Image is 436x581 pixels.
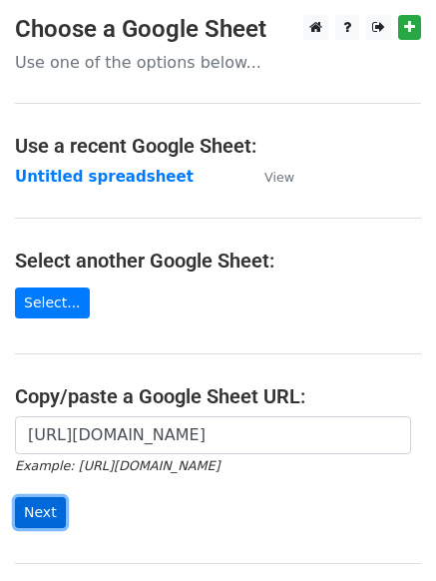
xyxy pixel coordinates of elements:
a: View [244,168,294,186]
input: Next [15,497,66,528]
h4: Copy/paste a Google Sheet URL: [15,384,421,408]
h4: Select another Google Sheet: [15,249,421,273]
h3: Choose a Google Sheet [15,15,421,44]
h4: Use a recent Google Sheet: [15,134,421,158]
a: Select... [15,288,90,318]
small: Example: [URL][DOMAIN_NAME] [15,458,219,473]
iframe: Chat Widget [336,485,436,581]
a: Untitled spreadsheet [15,168,194,186]
input: Paste your Google Sheet URL here [15,416,411,454]
p: Use one of the options below... [15,52,421,73]
small: View [264,170,294,185]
